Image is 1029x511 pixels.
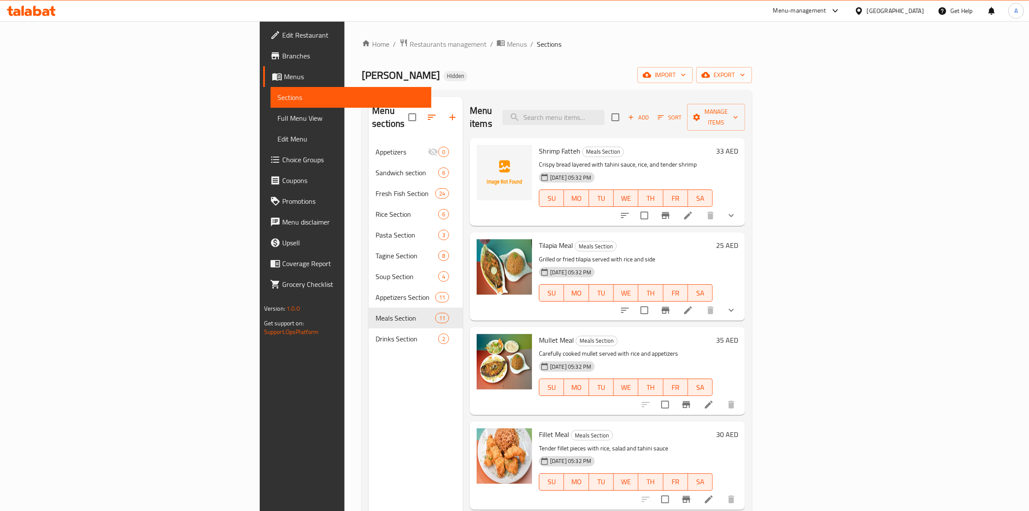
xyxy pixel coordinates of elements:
[369,245,463,266] div: Tagine Section8
[656,490,674,508] span: Select to update
[663,379,688,396] button: FR
[583,147,624,157] span: Meals Section
[567,476,585,488] span: MO
[576,336,618,346] div: Meals Section
[282,154,425,165] span: Choice Groups
[716,239,738,251] h6: 25 AED
[564,473,589,491] button: MO
[477,145,532,200] img: Shrimp Fatteh
[617,192,635,205] span: WE
[667,192,685,205] span: FR
[676,394,697,415] button: Branch-specific-item
[369,204,463,225] div: Rice Section6
[658,112,682,122] span: Sort
[721,489,742,510] button: delete
[490,39,493,49] li: /
[688,190,713,207] button: SA
[589,379,614,396] button: TU
[543,192,561,205] span: SU
[263,66,432,87] a: Menus
[277,113,425,123] span: Full Menu View
[726,305,736,315] svg: Show Choices
[497,39,527,50] a: Menus
[652,111,687,124] span: Sort items
[547,457,595,465] span: [DATE] 05:32 PM
[263,274,432,295] a: Grocery Checklist
[688,379,713,396] button: SA
[369,225,463,245] div: Pasta Section3
[539,190,564,207] button: SU
[539,348,713,359] p: Carefully cooked mullet served with rice and appetizers
[704,399,714,410] a: Edit menu item
[439,148,449,156] span: 0
[571,431,612,440] span: Meals Section
[571,430,613,440] div: Meals Section
[635,206,653,225] span: Select to update
[439,210,449,219] span: 6
[627,112,650,122] span: Add
[369,138,463,353] nav: Menu sections
[667,287,685,299] span: FR
[564,190,589,207] button: MO
[428,147,438,157] svg: Inactive section
[593,381,610,394] span: TU
[1014,6,1018,16] span: A
[376,271,438,282] span: Soup Section
[642,381,659,394] span: TH
[539,239,573,252] span: Tilapia Meal
[369,266,463,287] div: Soup Section4
[282,258,425,269] span: Coverage Report
[376,230,438,240] span: Pasta Section
[263,149,432,170] a: Choice Groups
[582,147,624,157] div: Meals Section
[362,39,752,50] nav: breadcrumb
[376,334,438,344] span: Drinks Section
[547,363,595,371] span: [DATE] 05:32 PM
[576,336,617,346] span: Meals Section
[436,314,449,322] span: 11
[691,287,709,299] span: SA
[655,300,676,321] button: Branch-specific-item
[539,443,713,454] p: Tender fillet pieces with rice, salad and tahini sauce
[683,210,693,221] a: Edit menu item
[589,284,614,302] button: TU
[683,305,693,315] a: Edit menu item
[547,174,595,182] span: [DATE] 05:32 PM
[543,476,561,488] span: SU
[438,209,449,219] div: items
[263,25,432,45] a: Edit Restaurant
[376,147,428,157] div: Appetizers
[614,190,638,207] button: WE
[282,238,425,248] span: Upsell
[656,111,684,124] button: Sort
[399,39,487,50] a: Restaurants management
[287,303,300,314] span: 1.0.0
[369,141,463,162] div: Appetizers0
[635,301,653,319] span: Select to update
[282,30,425,40] span: Edit Restaurant
[615,205,635,226] button: sort-choices
[436,293,449,302] span: 11
[539,428,569,441] span: Fillet Meal
[271,87,432,108] a: Sections
[593,287,610,299] span: TU
[439,169,449,177] span: 6
[376,209,438,219] span: Rice Section
[564,284,589,302] button: MO
[637,67,693,83] button: import
[721,394,742,415] button: delete
[271,129,432,149] a: Edit Menu
[691,192,709,205] span: SA
[439,273,449,281] span: 4
[688,284,713,302] button: SA
[687,104,745,131] button: Manage items
[696,67,752,83] button: export
[614,473,638,491] button: WE
[438,334,449,344] div: items
[539,379,564,396] button: SU
[642,287,659,299] span: TH
[589,190,614,207] button: TU
[376,251,438,261] span: Tagine Section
